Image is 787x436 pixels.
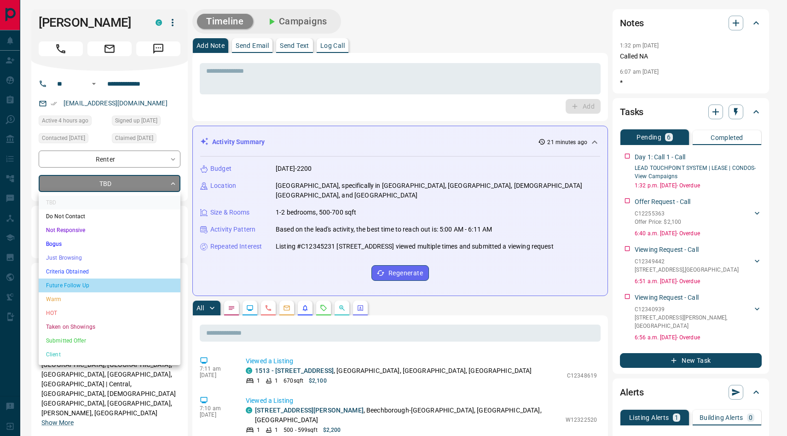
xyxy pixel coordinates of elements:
[39,251,180,265] li: Just Browsing
[39,209,180,223] li: Do Not Contact
[39,292,180,306] li: Warm
[39,265,180,279] li: Criteria Obtained
[39,237,180,251] li: Bogus
[39,348,180,361] li: Client
[39,279,180,292] li: Future Follow Up
[39,320,180,334] li: Taken on Showings
[39,334,180,348] li: Submitted Offer
[39,223,180,237] li: Not Responsive
[39,306,180,320] li: HOT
